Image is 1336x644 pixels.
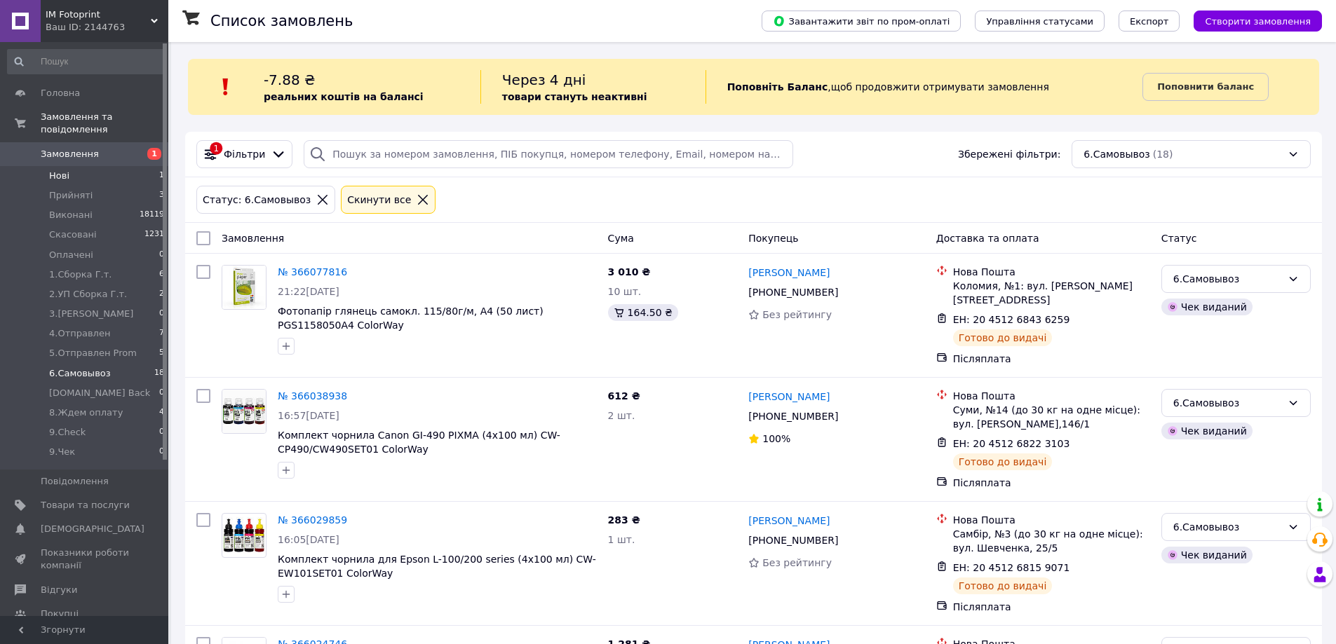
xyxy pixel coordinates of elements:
[953,329,1053,346] div: Готово до видачі
[41,547,130,572] span: Показники роботи компанії
[278,266,347,278] a: № 366077816
[953,600,1150,614] div: Післяплата
[1173,519,1282,535] div: 6.Самовывоз
[727,81,828,93] b: Поповніть Баланс
[1194,11,1322,32] button: Створити замовлення
[264,91,424,102] b: реальних коштів на балансі
[49,347,137,359] span: 5.Отправлен Prom
[49,170,69,182] span: Нові
[278,410,339,421] span: 16:57[DATE]
[49,209,93,221] span: Виконані
[222,233,284,244] span: Замовлення
[7,49,166,74] input: Пошук
[278,306,544,331] a: Фотопапір глянець самокл. 115/80г/м, A4 (50 лист) PGS1158050A4 ColorWay
[154,367,164,380] span: 18
[49,426,86,439] span: 9.Check
[748,514,830,528] a: [PERSON_NAME]
[200,192,313,207] div: Статус: 6.Самовывоз
[344,192,414,207] div: Cкинути все
[159,347,164,359] span: 5
[1161,547,1253,563] div: Чек виданий
[1153,149,1173,160] span: (18)
[41,523,144,535] span: [DEMOGRAPHIC_DATA]
[1119,11,1180,32] button: Експорт
[278,390,347,402] a: № 366038938
[304,140,792,168] input: Пошук за номером замовлення, ПІБ покупця, номером телефону, Email, номером накладної
[936,233,1039,244] span: Доставка та оплата
[159,426,164,439] span: 0
[222,513,266,558] a: Фото товару
[958,147,1060,161] span: Збережені фільтри:
[1161,233,1197,244] span: Статус
[41,148,99,160] span: Замовлення
[159,170,164,182] span: 1
[159,268,164,281] span: 6
[41,475,109,488] span: Повідомлення
[278,534,339,545] span: 16:05[DATE]
[1205,16,1311,27] span: Створити замовлення
[748,411,838,422] span: [PHONE_NUMBER]
[222,389,266,434] a: Фото товару
[762,433,790,444] span: 100%
[49,288,127,301] span: 2.УП Сборка Г.т.
[278,514,347,526] a: № 366029859
[608,390,640,402] span: 612 ₴
[953,577,1053,594] div: Готово до видачі
[762,557,832,568] span: Без рейтингу
[49,367,111,380] span: 6.Самовывоз
[159,327,164,340] span: 7
[222,265,266,310] a: Фото товару
[215,76,236,97] img: :exclamation:
[222,266,266,309] img: Фото товару
[773,15,950,27] span: Завантажити звіт по пром-оплаті
[49,387,150,399] span: [DOMAIN_NAME] Back
[159,446,164,458] span: 0
[41,499,130,512] span: Товари та послуги
[49,406,123,419] span: 8.Ждем оплату
[748,233,798,244] span: Покупець
[278,554,596,579] a: Комплект чорнила для Epson L-100/200 series (4х100 мл) CW-EW101SET01 ColorWay
[953,389,1150,403] div: Нова Пошта
[49,228,97,241] span: Скасовані
[41,111,168,136] span: Замовлення та повідомлення
[46,21,168,34] div: Ваш ID: 2144763
[608,286,642,297] span: 10 шт.
[49,189,93,202] span: Прийняті
[144,228,164,241] span: 1231
[41,608,79,620] span: Покупці
[953,265,1150,279] div: Нова Пошта
[147,148,161,160] span: 1
[41,87,80,100] span: Головна
[264,71,316,88] span: -7.88 ₴
[1173,271,1282,287] div: 6.Самовывоз
[762,11,961,32] button: Завантажити звіт по пром-оплаті
[222,517,266,554] img: Фото товару
[953,513,1150,527] div: Нова Пошта
[748,535,838,546] span: [PHONE_NUMBER]
[986,16,1093,27] span: Управління статусами
[1173,395,1282,411] div: 6.Самовывоз
[953,352,1150,366] div: Післяплата
[953,527,1150,555] div: Самбір, №3 (до 30 кг на одне місце): вул. Шевченка, 25/5
[49,249,93,261] span: Оплачені
[1130,16,1169,27] span: Експорт
[608,233,634,244] span: Cума
[1084,147,1149,161] span: 6.Самовывоз
[608,410,635,421] span: 2 шт.
[46,8,151,21] span: ІМ Fotoprint
[706,70,1143,104] div: , щоб продовжити отримувати замовлення
[1180,15,1322,26] a: Створити замовлення
[1157,81,1254,92] b: Поповнити баланс
[1142,73,1269,101] a: Поповнити баланс
[953,453,1053,470] div: Готово до видачі
[159,387,164,399] span: 0
[140,209,164,221] span: 18119
[608,266,651,278] span: 3 010 ₴
[278,430,560,455] a: Комплект чорнила Canon GI-490 PIXMA (4х100 мл) CW-CP490/CW490SET01 ColorWay
[222,390,266,433] img: Фото товару
[159,288,164,301] span: 2
[608,534,635,545] span: 1 шт.
[49,268,112,281] span: 1.Сборка Г.т.
[159,249,164,261] span: 0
